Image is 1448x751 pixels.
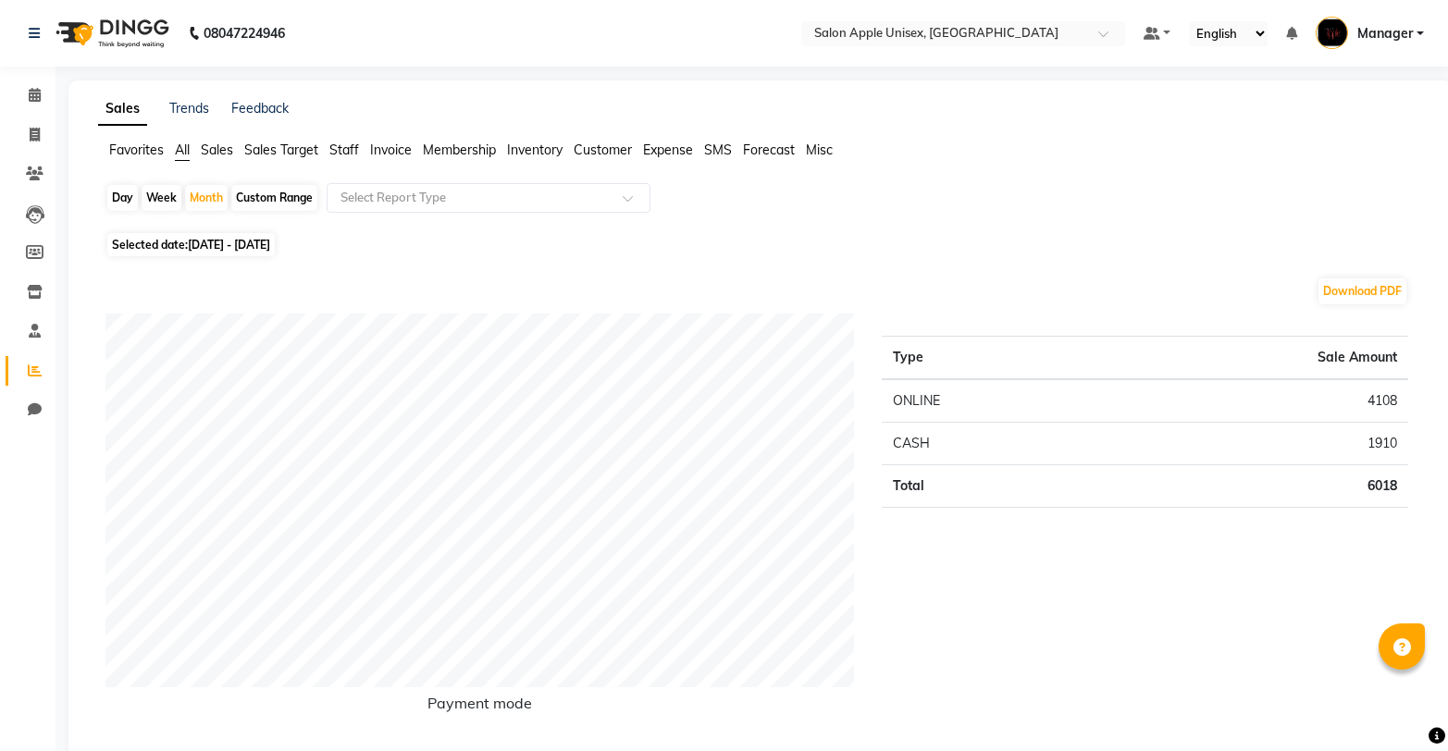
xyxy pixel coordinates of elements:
[107,185,138,211] div: Day
[47,7,174,59] img: logo
[107,233,275,256] span: Selected date:
[882,337,1095,380] th: Type
[231,100,289,117] a: Feedback
[175,142,190,158] span: All
[882,379,1095,423] td: ONLINE
[806,142,833,158] span: Misc
[743,142,795,158] span: Forecast
[142,185,181,211] div: Week
[244,142,318,158] span: Sales Target
[370,142,412,158] span: Invoice
[1095,337,1408,380] th: Sale Amount
[882,423,1095,465] td: CASH
[1316,17,1348,49] img: Manager
[643,142,693,158] span: Expense
[201,142,233,158] span: Sales
[704,142,732,158] span: SMS
[185,185,228,211] div: Month
[1095,465,1408,508] td: 6018
[1095,379,1408,423] td: 4108
[204,7,285,59] b: 08047224946
[882,465,1095,508] td: Total
[1318,278,1406,304] button: Download PDF
[507,142,563,158] span: Inventory
[105,695,854,720] h6: Payment mode
[1370,677,1429,733] iframe: chat widget
[329,142,359,158] span: Staff
[231,185,317,211] div: Custom Range
[1095,423,1408,465] td: 1910
[188,238,270,252] span: [DATE] - [DATE]
[98,92,147,126] a: Sales
[423,142,496,158] span: Membership
[574,142,632,158] span: Customer
[169,100,209,117] a: Trends
[1357,24,1413,43] span: Manager
[109,142,164,158] span: Favorites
